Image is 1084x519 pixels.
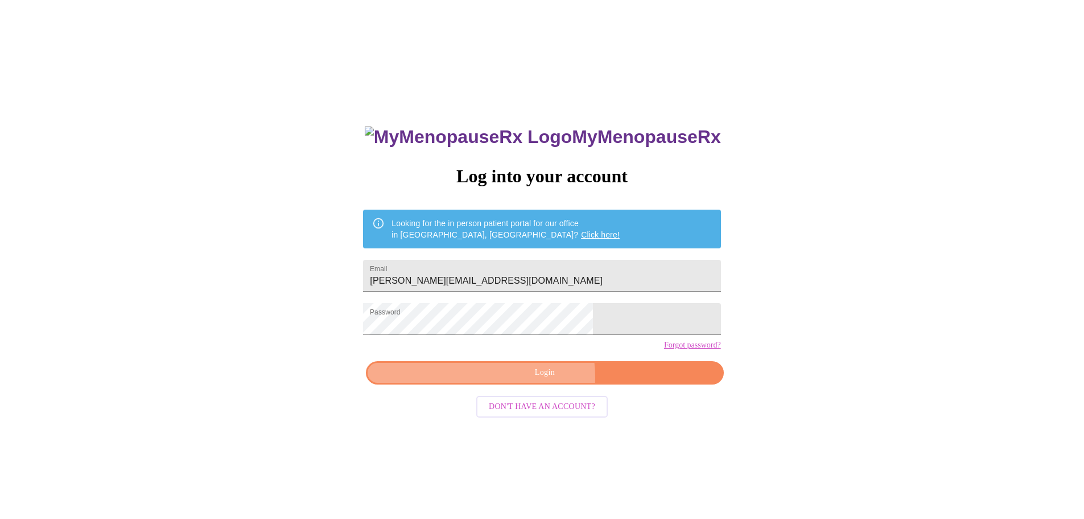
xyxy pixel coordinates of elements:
[365,126,572,148] img: MyMenopauseRx Logo
[476,396,608,418] button: Don't have an account?
[391,213,620,245] div: Looking for the in person patient portal for our office in [GEOGRAPHIC_DATA], [GEOGRAPHIC_DATA]?
[363,166,720,187] h3: Log into your account
[379,366,710,380] span: Login
[473,401,611,411] a: Don't have an account?
[664,341,721,350] a: Forgot password?
[366,361,723,385] button: Login
[489,400,595,414] span: Don't have an account?
[581,230,620,239] a: Click here!
[365,126,721,148] h3: MyMenopauseRx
